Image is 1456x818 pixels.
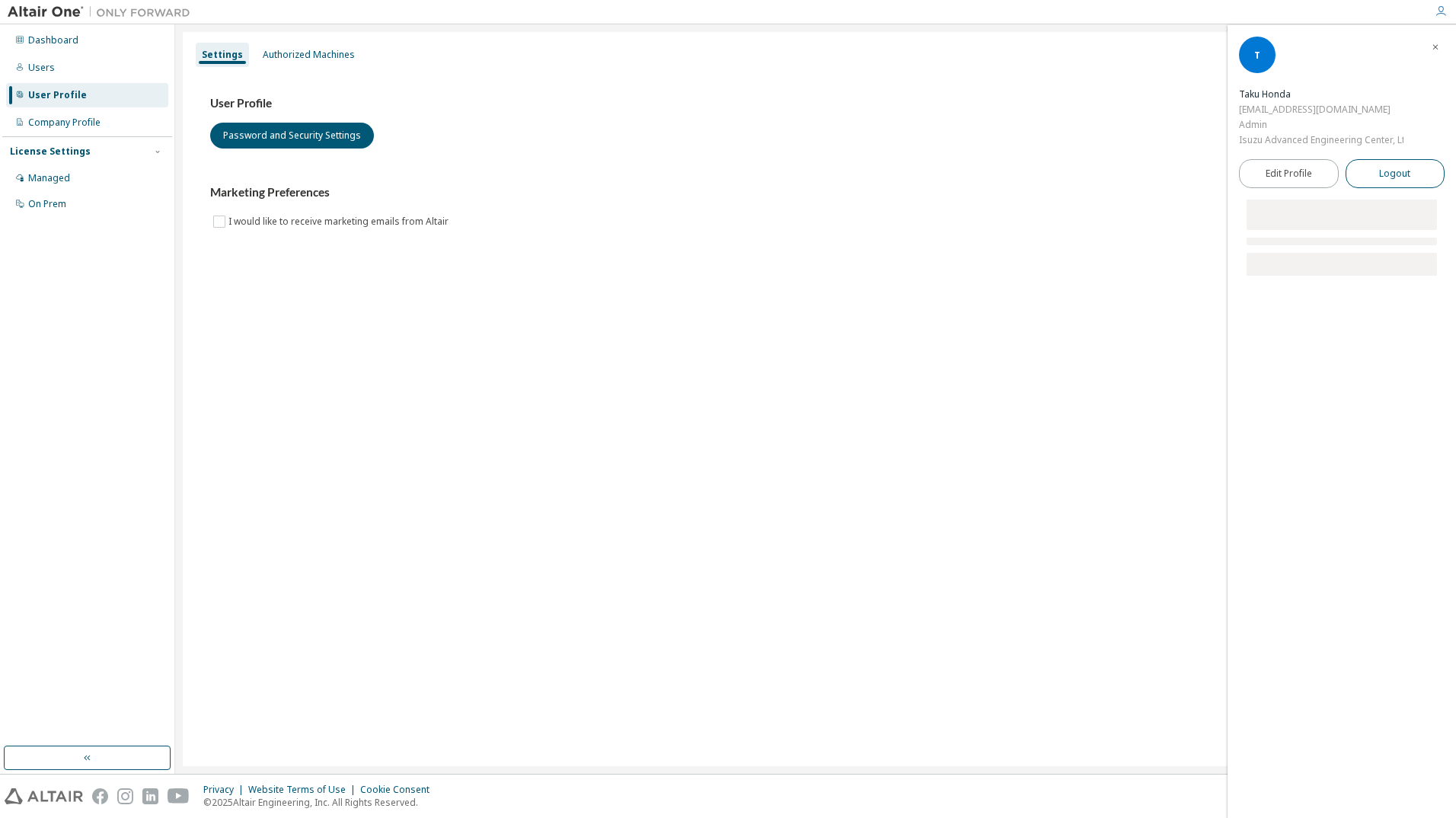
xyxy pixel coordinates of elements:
[1239,133,1403,148] div: Isuzu Advanced Engineering Center, Ltd.
[28,89,87,101] div: User Profile
[10,145,91,158] div: License Settings
[28,117,101,129] div: Company Profile
[1379,166,1410,181] span: Logout
[228,212,452,231] label: I would like to receive marketing emails from Altair
[28,198,66,210] div: On Prem
[28,62,55,74] div: Users
[1239,117,1403,133] div: Admin
[263,49,355,61] div: Authorized Machines
[8,5,198,20] img: Altair One
[210,96,1421,111] h3: User Profile
[360,784,439,796] div: Cookie Consent
[1239,102,1403,117] div: [EMAIL_ADDRESS][DOMAIN_NAME]
[5,788,83,804] img: altair_logo.svg
[202,49,243,61] div: Settings
[92,788,108,804] img: facebook.svg
[142,788,158,804] img: linkedin.svg
[1266,168,1312,180] span: Edit Profile
[203,784,248,796] div: Privacy
[1346,159,1445,188] button: Logout
[1254,49,1260,62] span: T
[117,788,133,804] img: instagram.svg
[28,172,70,184] div: Managed
[210,185,1421,200] h3: Marketing Preferences
[1239,159,1339,188] a: Edit Profile
[203,796,439,809] p: © 2025 Altair Engineering, Inc. All Rights Reserved.
[210,123,374,149] button: Password and Security Settings
[1239,87,1403,102] div: Taku Honda
[168,788,190,804] img: youtube.svg
[28,34,78,46] div: Dashboard
[248,784,360,796] div: Website Terms of Use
